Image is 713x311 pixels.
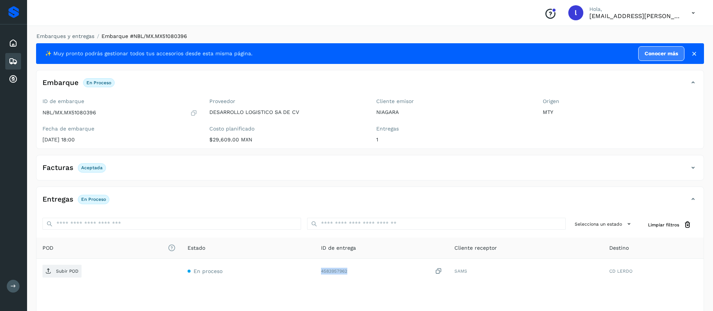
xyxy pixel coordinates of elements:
div: EmbarqueEn proceso [36,76,704,95]
button: Selecciona un estado [572,218,636,230]
span: ID de entrega [321,244,356,252]
p: Hola, [589,6,680,12]
p: NBL/MX.MX51080396 [42,109,96,116]
h4: Facturas [42,164,73,172]
h4: Embarque [42,79,79,87]
p: 1 [376,137,531,143]
span: Embarque #NBL/MX.MX51080396 [101,33,187,39]
p: MTY [543,109,698,115]
p: [DATE] 18:00 [42,137,197,143]
div: Inicio [5,35,21,52]
td: SAMS [448,259,603,284]
div: EntregasEn proceso [36,193,704,212]
div: 4583957962 [321,267,442,275]
span: POD [42,244,176,252]
p: Subir POD [56,269,79,274]
span: Destino [609,244,629,252]
p: $29,609.00 MXN [209,137,364,143]
label: Cliente emisor [376,98,531,105]
p: DESARROLLO LOGISTICO SA DE CV [209,109,364,115]
label: Origen [543,98,698,105]
label: Fecha de embarque [42,126,197,132]
span: En proceso [194,268,223,274]
span: Estado [188,244,205,252]
label: ID de embarque [42,98,197,105]
td: CD LERDO [603,259,704,284]
label: Costo planificado [209,126,364,132]
label: Entregas [376,126,531,132]
span: Cliente receptor [454,244,497,252]
span: ✨ Muy pronto podrás gestionar todos tus accesorios desde esta misma página. [45,50,253,58]
a: Conocer más [638,46,684,61]
nav: breadcrumb [36,32,704,40]
button: Subir POD [42,265,82,278]
p: lauraamalia.castillo@xpertal.com [589,12,680,20]
h4: Entregas [42,195,73,204]
span: Limpiar filtros [648,221,679,228]
div: Embarques [5,53,21,70]
div: FacturasAceptada [36,161,704,180]
div: Cuentas por cobrar [5,71,21,88]
p: En proceso [81,197,106,202]
p: NIAGARA [376,109,531,115]
p: En proceso [86,80,111,85]
a: Embarques y entregas [36,33,94,39]
button: Limpiar filtros [642,218,698,232]
label: Proveedor [209,98,364,105]
p: Aceptada [81,165,103,170]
